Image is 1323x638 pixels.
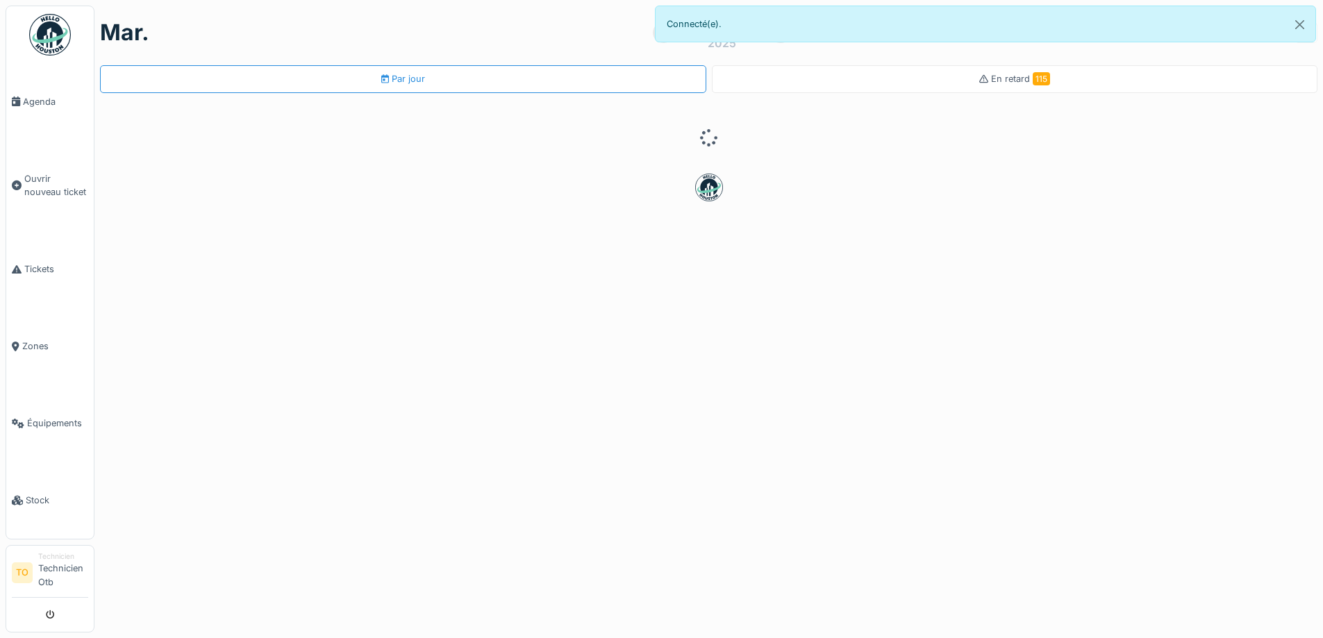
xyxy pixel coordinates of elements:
[6,63,94,140] a: Agenda
[381,72,425,85] div: Par jour
[991,74,1050,84] span: En retard
[695,174,723,201] img: badge-BVDL4wpA.svg
[24,172,88,199] span: Ouvrir nouveau ticket
[100,19,149,46] h1: mar.
[1033,72,1050,85] span: 115
[26,494,88,507] span: Stock
[27,417,88,430] span: Équipements
[6,308,94,385] a: Zones
[6,140,94,230] a: Ouvrir nouveau ticket
[655,6,1317,42] div: Connecté(e).
[29,14,71,56] img: Badge_color-CXgf-gQk.svg
[12,551,88,598] a: TO TechnicienTechnicien Otb
[38,551,88,594] li: Technicien Otb
[24,262,88,276] span: Tickets
[23,95,88,108] span: Agenda
[1284,6,1315,43] button: Close
[38,551,88,562] div: Technicien
[12,562,33,583] li: TO
[6,385,94,462] a: Équipements
[6,462,94,539] a: Stock
[6,230,94,308] a: Tickets
[708,35,736,51] div: 2025
[22,339,88,353] span: Zones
